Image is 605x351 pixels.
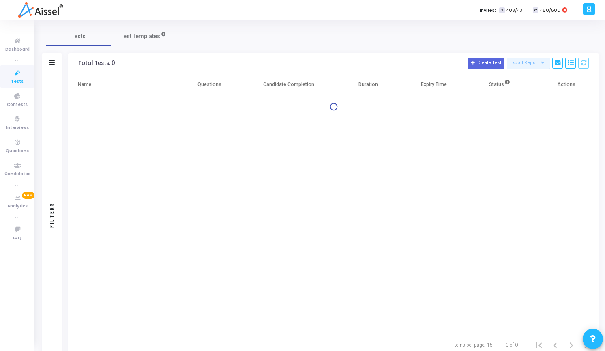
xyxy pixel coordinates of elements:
[176,73,242,96] th: Questions
[4,171,30,178] span: Candidates
[533,7,538,13] span: C
[506,341,518,349] div: 0 of 0
[487,341,493,349] div: 15
[22,192,34,199] span: New
[401,73,467,96] th: Expiry Time
[68,73,176,96] th: Name
[120,32,160,41] span: Test Templates
[528,6,529,14] span: |
[7,101,28,108] span: Contests
[71,32,86,41] span: Tests
[335,73,401,96] th: Duration
[242,73,335,96] th: Candidate Completion
[18,2,63,18] img: logo
[11,78,24,85] span: Tests
[533,73,599,96] th: Actions
[468,58,504,69] button: Create Test
[6,125,29,131] span: Interviews
[540,7,560,14] span: 480/500
[506,7,523,14] span: 403/431
[6,148,29,155] span: Questions
[467,73,533,96] th: Status
[78,60,115,67] div: Total Tests: 0
[13,235,21,242] span: FAQ
[480,7,496,14] label: Invites:
[453,341,485,349] div: Items per page:
[499,7,504,13] span: T
[5,46,30,53] span: Dashboard
[48,170,56,259] div: Filters
[7,203,28,210] span: Analytics
[507,58,550,69] button: Export Report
